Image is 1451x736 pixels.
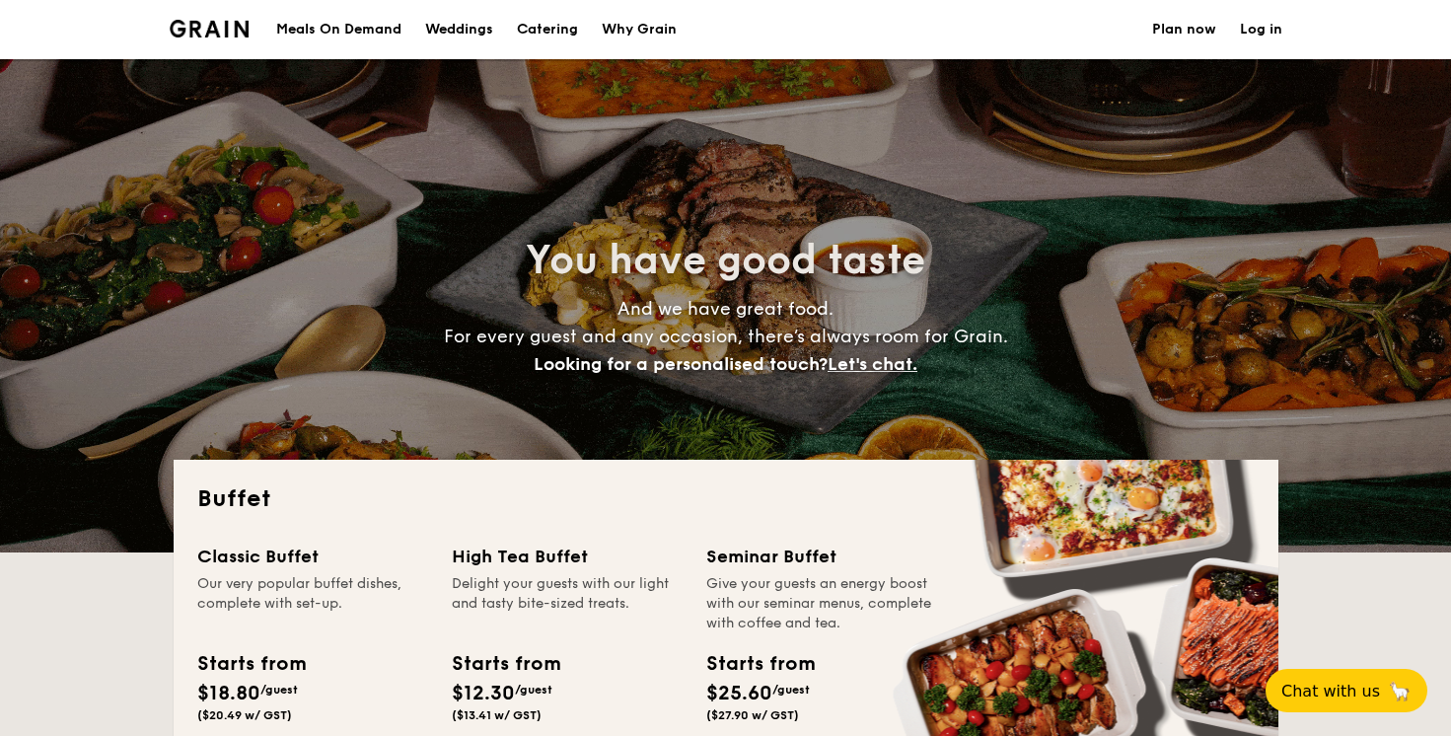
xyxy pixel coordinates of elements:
span: You have good taste [526,237,925,284]
span: ($27.90 w/ GST) [706,708,799,722]
span: And we have great food. For every guest and any occasion, there’s always room for Grain. [444,298,1008,375]
span: $18.80 [197,682,260,705]
div: Seminar Buffet [706,543,937,570]
img: Grain [170,20,250,37]
div: Classic Buffet [197,543,428,570]
button: Chat with us🦙 [1266,669,1427,712]
span: Chat with us [1281,682,1380,700]
div: Starts from [452,649,559,679]
span: Looking for a personalised touch? [534,353,828,375]
span: /guest [260,683,298,697]
span: ($20.49 w/ GST) [197,708,292,722]
div: Our very popular buffet dishes, complete with set-up. [197,574,428,633]
span: Let's chat. [828,353,917,375]
h2: Buffet [197,483,1255,515]
div: Starts from [197,649,305,679]
div: Give your guests an energy boost with our seminar menus, complete with coffee and tea. [706,574,937,633]
a: Logotype [170,20,250,37]
span: $12.30 [452,682,515,705]
span: 🦙 [1388,680,1412,702]
span: /guest [515,683,552,697]
div: Starts from [706,649,814,679]
div: High Tea Buffet [452,543,683,570]
span: ($13.41 w/ GST) [452,708,542,722]
span: /guest [772,683,810,697]
span: $25.60 [706,682,772,705]
div: Delight your guests with our light and tasty bite-sized treats. [452,574,683,633]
